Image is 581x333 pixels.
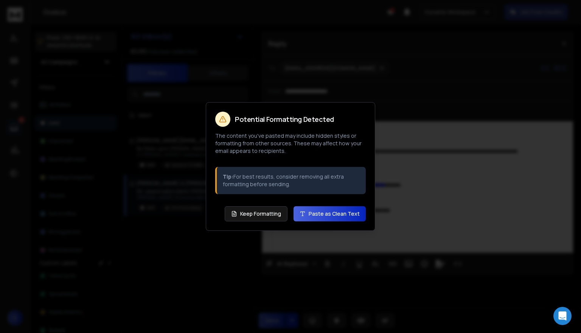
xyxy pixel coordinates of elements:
button: Paste as Clean Text [294,206,366,221]
p: For best results, consider removing all extra formatting before sending. [223,173,360,188]
button: Keep Formatting [225,206,287,221]
h2: Potential Formatting Detected [235,116,334,123]
div: Open Intercom Messenger [553,307,572,325]
strong: Tip: [223,173,233,180]
p: The content you've pasted may include hidden styles or formatting from other sources. These may a... [215,132,366,155]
